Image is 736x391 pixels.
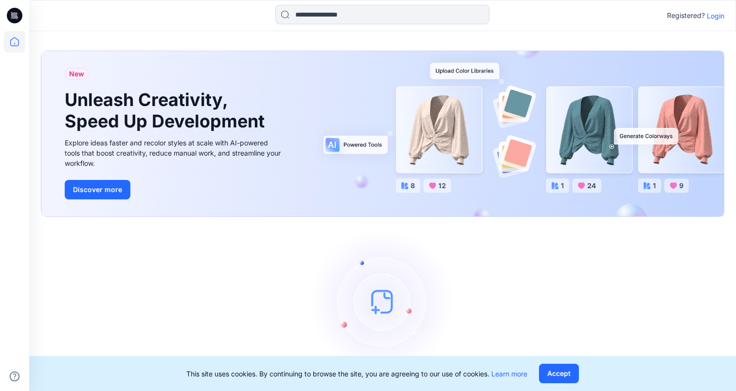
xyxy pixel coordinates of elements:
p: Login [707,11,724,21]
p: Registered? [667,10,705,21]
a: Discover more [65,180,284,199]
button: Accept [539,364,579,383]
button: Discover more [65,180,130,199]
a: Learn more [491,370,527,378]
span: New [69,68,84,80]
div: Explore ideas faster and recolor styles at scale with AI-powered tools that boost creativity, red... [65,138,284,168]
img: empty-state-image.svg [310,229,456,374]
h1: Unleash Creativity, Speed Up Development [65,89,269,131]
p: This site uses cookies. By continuing to browse the site, you are agreeing to our use of cookies. [186,369,527,379]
